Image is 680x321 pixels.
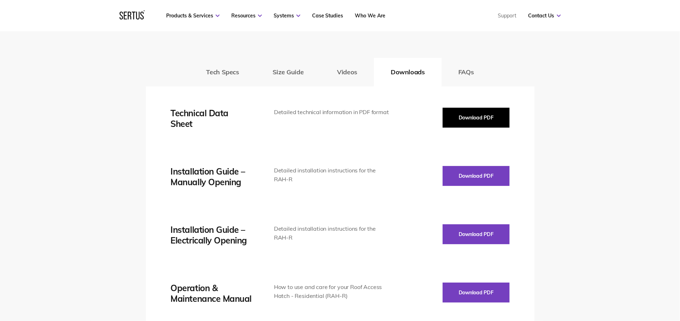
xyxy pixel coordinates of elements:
button: Download PDF [443,108,510,128]
div: Operation & Maintenance Manual [171,283,253,304]
button: Videos [320,58,374,86]
button: Size Guide [256,58,320,86]
a: Support [498,12,517,19]
a: Contact Us [528,12,561,19]
div: Installation Guide – Electrically Opening [171,224,253,246]
iframe: Chat Widget [552,239,680,321]
button: Download PDF [443,283,510,303]
div: Detailed technical information in PDF format [274,108,392,117]
div: Installation Guide – Manually Opening [171,166,253,187]
a: Products & Services [166,12,220,19]
a: Who We Are [355,12,386,19]
div: Detailed installation instructions for the RAH-R [274,224,392,242]
button: Tech Specs [190,58,256,86]
div: Technical Data Sheet [171,108,253,129]
button: FAQs [442,58,491,86]
button: Download PDF [443,224,510,244]
button: Download PDF [443,166,510,186]
a: Resources [231,12,262,19]
a: Systems [274,12,300,19]
div: How to use and care for your Roof Access Hatch - Residential (RAH-R) [274,283,392,301]
div: Detailed installation instructions for the RAH-R [274,166,392,184]
a: Case Studies [312,12,343,19]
